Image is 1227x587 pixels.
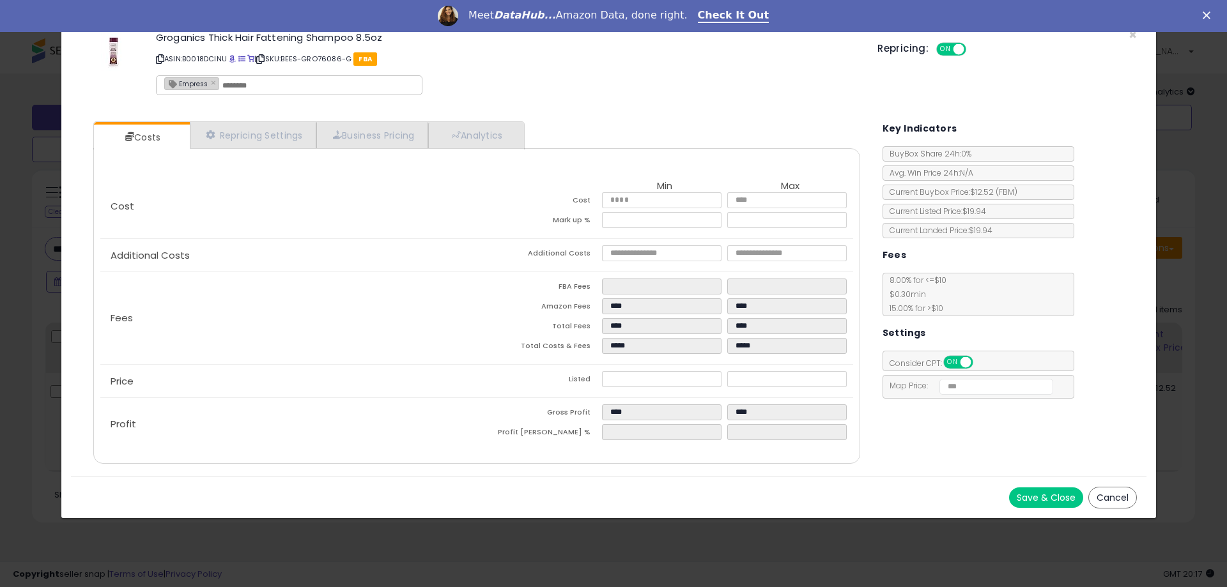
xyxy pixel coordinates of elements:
h5: Fees [883,247,907,263]
img: 31Flx7llxLL._SL60_.jpg [101,33,127,71]
a: Check It Out [698,9,769,23]
span: Consider CPT: [883,358,990,369]
p: Cost [100,201,477,211]
span: FBA [353,52,377,66]
a: Repricing Settings [190,122,316,148]
a: × [211,77,219,88]
span: Current Listed Price: $19.94 [883,206,986,217]
p: Additional Costs [100,250,477,261]
p: Price [100,376,477,386]
th: Min [602,181,727,192]
a: Your listing only [247,54,254,64]
button: Save & Close [1009,487,1083,508]
span: Map Price: [883,380,1054,391]
a: All offer listings [238,54,245,64]
h5: Key Indicators [883,121,957,137]
span: Empress [165,78,208,89]
td: Listed [477,371,602,391]
h5: Repricing: [877,43,929,54]
td: Total Costs & Fees [477,338,602,358]
h3: Groganics Thick Hair Fattening Shampoo 8.5oz [156,33,858,42]
td: Profit [PERSON_NAME] % [477,424,602,444]
button: Cancel [1088,487,1137,508]
td: Total Fees [477,318,602,338]
div: Close [1203,11,1215,19]
span: 8.00 % for <= $10 [883,275,946,314]
span: × [1129,26,1137,44]
p: Profit [100,419,477,429]
td: FBA Fees [477,278,602,298]
span: Current Landed Price: $19.94 [883,225,992,236]
span: ( FBM ) [996,187,1017,197]
p: Fees [100,313,477,323]
span: 15.00 % for > $10 [883,303,943,314]
a: Analytics [428,122,523,148]
a: BuyBox page [229,54,236,64]
i: DataHub... [494,9,556,21]
img: Profile image for Georgie [438,6,458,26]
div: Meet Amazon Data, done right. [468,9,688,22]
span: OFF [971,357,991,368]
span: $0.30 min [883,289,926,300]
span: ON [945,357,961,368]
td: Mark up % [477,212,602,232]
span: ON [938,44,953,55]
td: Additional Costs [477,245,602,265]
td: Amazon Fees [477,298,602,318]
h5: Settings [883,325,926,341]
th: Max [727,181,853,192]
span: $12.52 [970,187,1017,197]
p: ASIN: B0018DCINU | SKU: BEES-GRO76086-G [156,49,858,69]
span: Avg. Win Price 24h: N/A [883,167,973,178]
span: BuyBox Share 24h: 0% [883,148,971,159]
a: Business Pricing [316,122,428,148]
span: Current Buybox Price: [883,187,1017,197]
td: Cost [477,192,602,212]
span: OFF [964,44,985,55]
td: Gross Profit [477,404,602,424]
a: Costs [94,125,189,150]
